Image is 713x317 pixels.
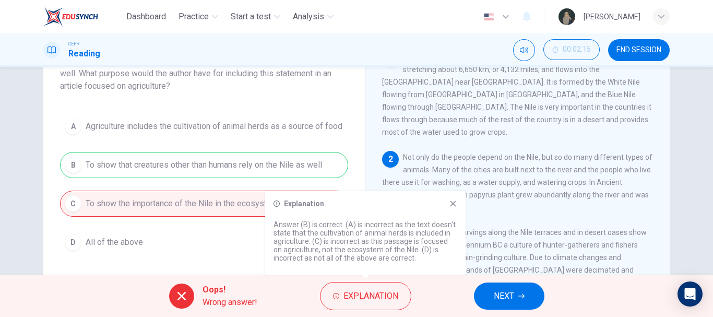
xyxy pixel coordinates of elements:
h1: Reading [68,48,100,60]
span: Explanation [343,289,398,303]
div: Open Intercom Messenger [678,281,703,307]
span: END SESSION [616,46,661,54]
span: Analysis [293,10,324,23]
span: Not only do the people depend on the Nile, but so do many different types of animals. Many of the... [382,153,652,212]
span: NEXT [494,289,514,303]
p: Answer (B) is correct. (A) is incorrect as the text doesn't state that the cultivation of animal ... [274,220,457,262]
span: CEFR [68,40,79,48]
span: Wrong answer! [203,296,257,309]
span: Dashboard [126,10,166,23]
div: [PERSON_NAME] [584,10,640,23]
div: 2 [382,151,399,168]
div: Hide [543,39,600,61]
span: In the paragraph, the author states that the Nile is important to the animals as well. What purpo... [60,55,348,92]
span: Practice [179,10,209,23]
span: The Nile, located in [GEOGRAPHIC_DATA], is the longest river on Earth stretching about 6,650 km, ... [382,53,651,136]
span: Start a test [231,10,271,23]
img: Profile picture [558,8,575,25]
div: Mute [513,39,535,61]
img: en [482,13,495,21]
img: EduSynch logo [43,6,98,27]
h6: Explanation [284,199,324,208]
span: Oops! [203,284,257,296]
span: 00:02:15 [563,45,591,54]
